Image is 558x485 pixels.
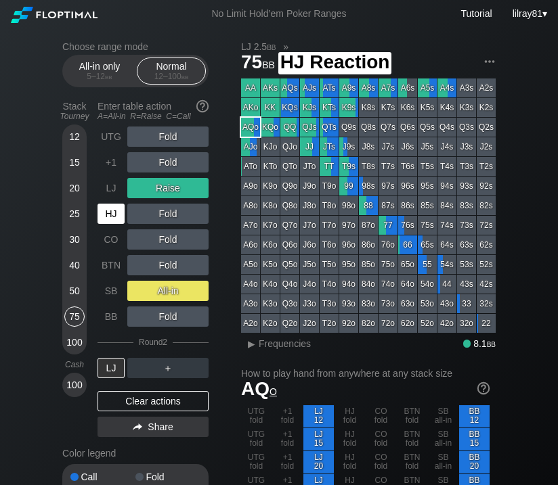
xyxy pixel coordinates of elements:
[359,275,378,294] div: 84o
[457,118,476,137] div: Q3s
[477,157,496,176] div: T2s
[300,275,319,294] div: J4o
[261,294,280,313] div: K3o
[64,306,85,327] div: 75
[477,177,496,195] div: 92s
[267,41,276,52] span: bb
[64,281,85,301] div: 50
[457,196,476,215] div: 83s
[300,118,319,137] div: QJs
[477,196,496,215] div: 82s
[457,98,476,117] div: K3s
[477,255,496,274] div: 52s
[300,294,319,313] div: J3o
[477,216,496,235] div: 72s
[280,255,299,274] div: Q5o
[459,451,490,474] div: BB 20
[459,428,490,451] div: BB 15
[241,196,260,215] div: A8o
[457,294,476,313] div: 33
[241,451,272,474] div: UTG fold
[398,275,417,294] div: 64o
[418,118,437,137] div: Q5s
[397,451,427,474] div: BTN fold
[398,177,417,195] div: 96s
[398,78,417,97] div: A6s
[300,177,319,195] div: J9o
[320,177,339,195] div: T9o
[261,275,280,294] div: K4o
[428,405,458,428] div: SB all-in
[300,196,319,215] div: J8o
[127,281,209,301] div: All-in
[272,451,303,474] div: +1 fold
[339,255,358,274] div: 95o
[320,137,339,156] div: JTs
[476,381,491,396] img: help.32db89a4.svg
[98,178,125,198] div: LJ
[339,235,358,254] div: 96o
[339,118,358,137] div: Q9s
[127,204,209,224] div: Fold
[127,178,209,198] div: Raise
[239,52,277,74] span: 75
[418,235,437,254] div: 65s
[418,196,437,215] div: 85s
[359,235,378,254] div: 86o
[64,178,85,198] div: 20
[339,177,358,195] div: 99
[195,99,210,114] img: help.32db89a4.svg
[181,72,189,81] span: bb
[339,216,358,235] div: 97o
[280,235,299,254] div: Q6o
[261,98,280,117] div: KK
[241,275,260,294] div: A4o
[280,294,299,313] div: Q3o
[457,78,476,97] div: A3s
[437,78,456,97] div: A4s
[398,314,417,333] div: 62o
[57,360,92,369] div: Cash
[437,216,456,235] div: 74s
[280,177,299,195] div: Q9o
[477,235,496,254] div: 62s
[437,294,456,313] div: 43o
[241,157,260,176] div: ATo
[241,235,260,254] div: A6o
[242,336,260,352] div: ▸
[437,255,456,274] div: 54s
[339,275,358,294] div: 94o
[398,235,417,254] div: 66
[127,358,209,378] div: ＋
[359,294,378,313] div: 83o
[339,196,358,215] div: 98o
[241,405,272,428] div: UTG fold
[98,255,125,275] div: BTN
[98,152,125,172] div: +1
[437,235,456,254] div: 64s
[320,255,339,274] div: T5o
[140,58,202,84] div: Normal
[379,137,398,156] div: J7s
[300,157,319,176] div: JTo
[418,314,437,333] div: 52o
[335,451,365,474] div: HJ fold
[379,177,398,195] div: 97s
[71,72,128,81] div: 5 – 12
[437,157,456,176] div: T4s
[320,314,339,333] div: T2o
[379,275,398,294] div: 74o
[460,8,492,19] a: Tutorial
[428,428,458,451] div: SB all-in
[379,314,398,333] div: 72o
[320,196,339,215] div: T8o
[64,126,85,147] div: 12
[241,255,260,274] div: A5o
[437,118,456,137] div: Q4s
[241,177,260,195] div: A9o
[62,41,209,52] h2: Choose range mode
[477,98,496,117] div: K2s
[320,294,339,313] div: T3o
[379,98,398,117] div: K7s
[280,98,299,117] div: KQs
